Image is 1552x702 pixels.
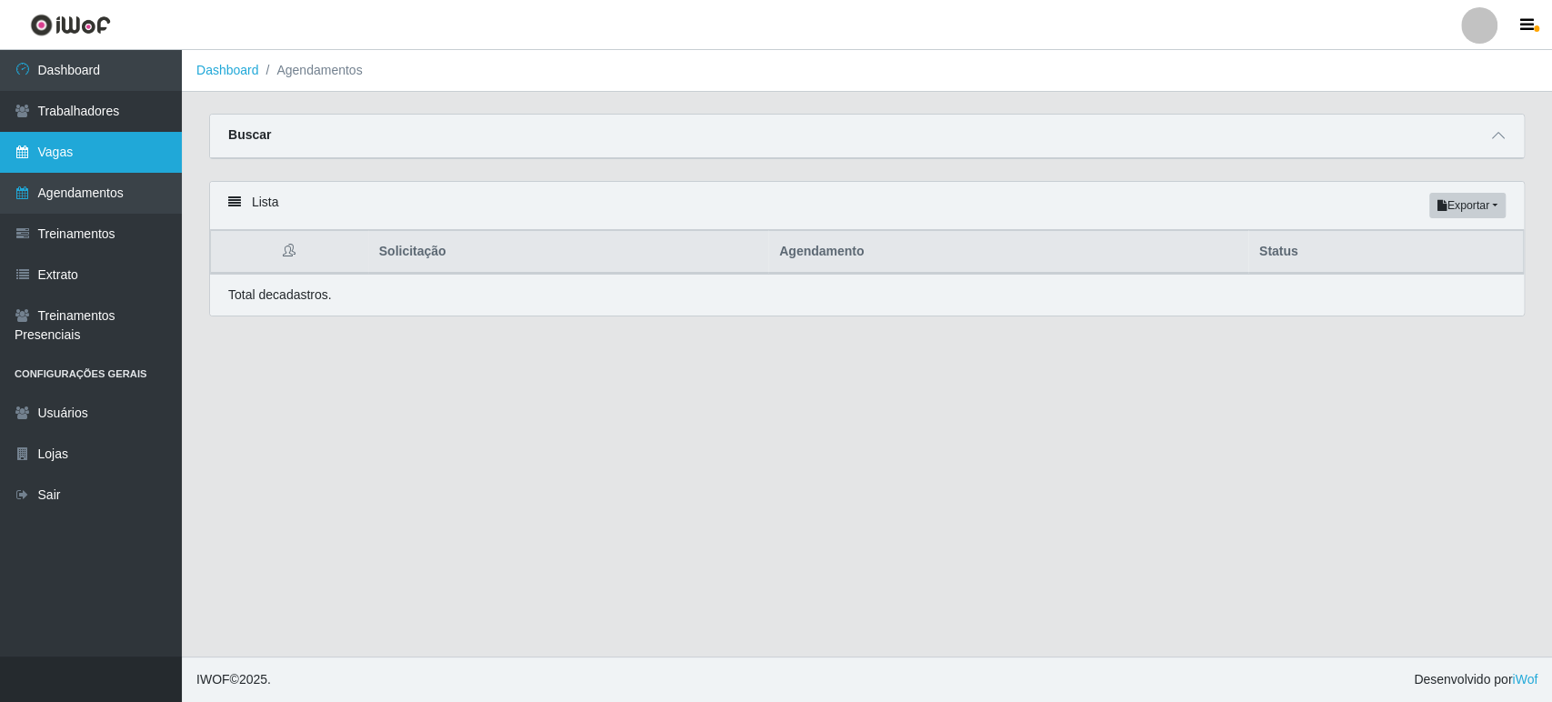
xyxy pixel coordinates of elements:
img: CoreUI Logo [30,14,111,36]
li: Agendamentos [259,61,363,80]
a: Dashboard [196,63,259,77]
th: Solicitação [368,231,768,274]
th: Agendamento [768,231,1248,274]
nav: breadcrumb [182,50,1552,92]
span: IWOF [196,672,230,687]
span: © 2025 . [196,670,271,689]
div: Lista [210,182,1524,230]
th: Status [1248,231,1524,274]
span: Desenvolvido por [1414,670,1537,689]
a: iWof [1512,672,1537,687]
strong: Buscar [228,127,271,142]
p: Total de cadastros. [228,286,332,305]
button: Exportar [1429,193,1506,218]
